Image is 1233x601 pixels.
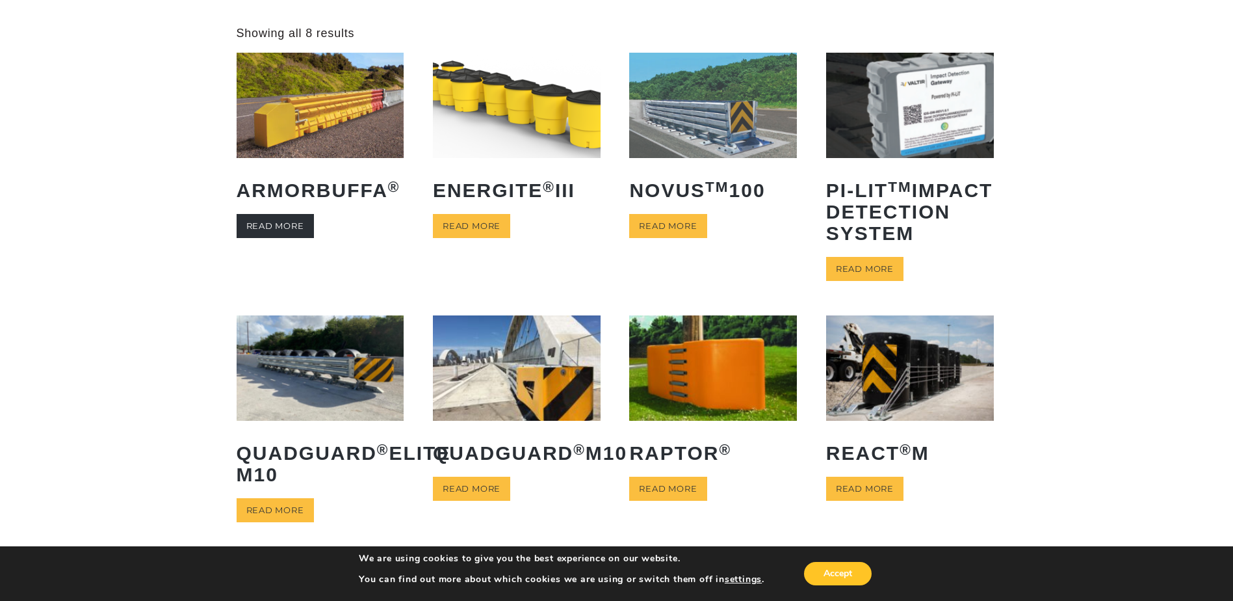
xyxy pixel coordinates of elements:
[237,214,314,238] a: Read more about “ArmorBuffa®”
[629,315,797,473] a: RAPTOR®
[237,53,404,210] a: ArmorBuffa®
[359,553,764,565] p: We are using cookies to give you the best experience on our website.
[237,26,355,41] p: Showing all 8 results
[629,53,797,210] a: NOVUSTM100
[433,433,601,474] h2: QuadGuard M10
[629,214,707,238] a: Read more about “NOVUSTM 100”
[433,214,510,238] a: Read more about “ENERGITE® III”
[720,442,732,458] sup: ®
[433,170,601,211] h2: ENERGITE III
[433,315,601,473] a: QuadGuard®M10
[388,179,400,195] sup: ®
[629,170,797,211] h2: NOVUS 100
[826,433,994,474] h2: REACT M
[377,442,389,458] sup: ®
[237,315,404,494] a: QuadGuard®Elite M10
[237,170,404,211] h2: ArmorBuffa
[826,477,903,501] a: Read more about “REACT® M”
[237,498,314,522] a: Read more about “QuadGuard® Elite M10”
[433,477,510,501] a: Read more about “QuadGuard® M10”
[433,53,601,210] a: ENERGITE®III
[629,477,707,501] a: Read more about “RAPTOR®”
[725,574,762,585] button: settings
[543,179,555,195] sup: ®
[826,257,903,281] a: Read more about “PI-LITTM Impact Detection System”
[573,442,586,458] sup: ®
[705,179,729,195] sup: TM
[359,574,764,585] p: You can find out more about which cookies we are using or switch them off in .
[826,315,994,473] a: REACT®M
[826,170,994,254] h2: PI-LIT Impact Detection System
[888,179,912,195] sup: TM
[900,442,912,458] sup: ®
[804,562,872,585] button: Accept
[237,433,404,495] h2: QuadGuard Elite M10
[629,433,797,474] h2: RAPTOR
[826,53,994,253] a: PI-LITTMImpact Detection System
